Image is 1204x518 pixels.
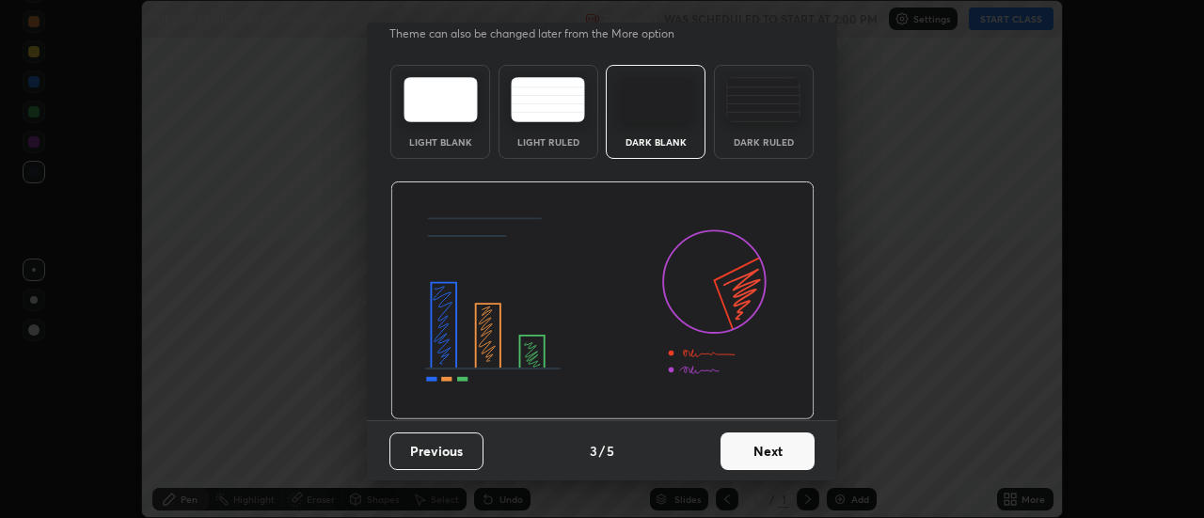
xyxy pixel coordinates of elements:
img: lightRuledTheme.5fabf969.svg [511,77,585,122]
h4: / [599,441,605,461]
img: darkRuledTheme.de295e13.svg [726,77,800,122]
img: darkThemeBanner.d06ce4a2.svg [390,181,815,420]
div: Dark Blank [618,137,693,147]
div: Dark Ruled [726,137,801,147]
p: Theme can also be changed later from the More option [389,25,694,42]
img: darkTheme.f0cc69e5.svg [619,77,693,122]
h4: 3 [590,441,597,461]
div: Light Ruled [511,137,586,147]
button: Previous [389,432,483,470]
button: Next [721,432,815,470]
h4: 5 [607,441,614,461]
div: Light Blank [403,137,478,147]
img: lightTheme.e5ed3b09.svg [404,77,478,122]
